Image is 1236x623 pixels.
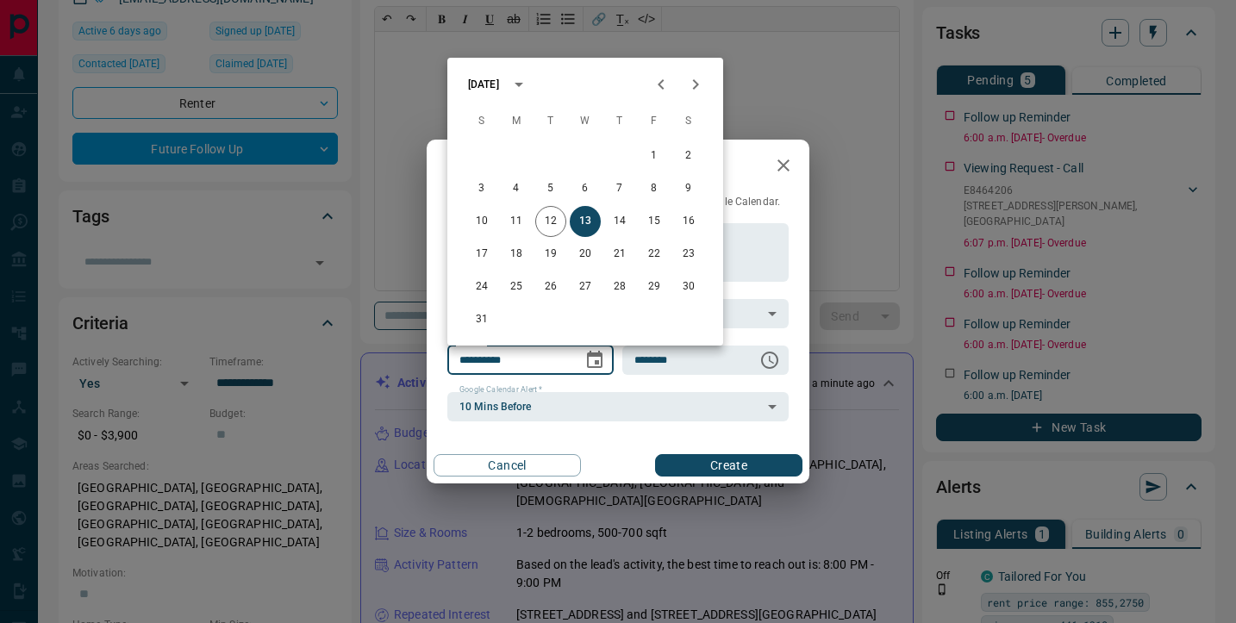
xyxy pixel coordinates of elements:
[644,67,678,102] button: Previous month
[466,206,497,237] button: 10
[434,454,581,477] button: Cancel
[577,343,612,377] button: Choose date, selected date is Aug 13, 2025
[634,338,657,349] label: Time
[639,173,670,204] button: 8
[604,104,635,139] span: Thursday
[673,206,704,237] button: 16
[570,173,601,204] button: 6
[752,343,787,377] button: Choose time, selected time is 6:00 AM
[535,104,566,139] span: Tuesday
[604,239,635,270] button: 21
[447,392,789,421] div: 10 Mins Before
[673,271,704,302] button: 30
[466,173,497,204] button: 3
[673,104,704,139] span: Saturday
[535,271,566,302] button: 26
[673,239,704,270] button: 23
[466,271,497,302] button: 24
[459,384,542,396] label: Google Calendar Alert
[501,104,532,139] span: Monday
[466,304,497,335] button: 31
[501,206,532,237] button: 11
[604,206,635,237] button: 14
[604,173,635,204] button: 7
[639,271,670,302] button: 29
[535,239,566,270] button: 19
[604,271,635,302] button: 28
[501,271,532,302] button: 25
[459,338,481,349] label: Date
[673,173,704,204] button: 9
[570,206,601,237] button: 13
[570,239,601,270] button: 20
[501,173,532,204] button: 4
[639,206,670,237] button: 15
[501,239,532,270] button: 18
[639,104,670,139] span: Friday
[466,104,497,139] span: Sunday
[535,206,566,237] button: 12
[468,77,499,92] div: [DATE]
[466,239,497,270] button: 17
[639,239,670,270] button: 22
[570,104,601,139] span: Wednesday
[655,454,802,477] button: Create
[427,140,544,195] h2: New Task
[570,271,601,302] button: 27
[535,173,566,204] button: 5
[678,67,713,102] button: Next month
[673,140,704,171] button: 2
[639,140,670,171] button: 1
[504,70,534,99] button: calendar view is open, switch to year view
